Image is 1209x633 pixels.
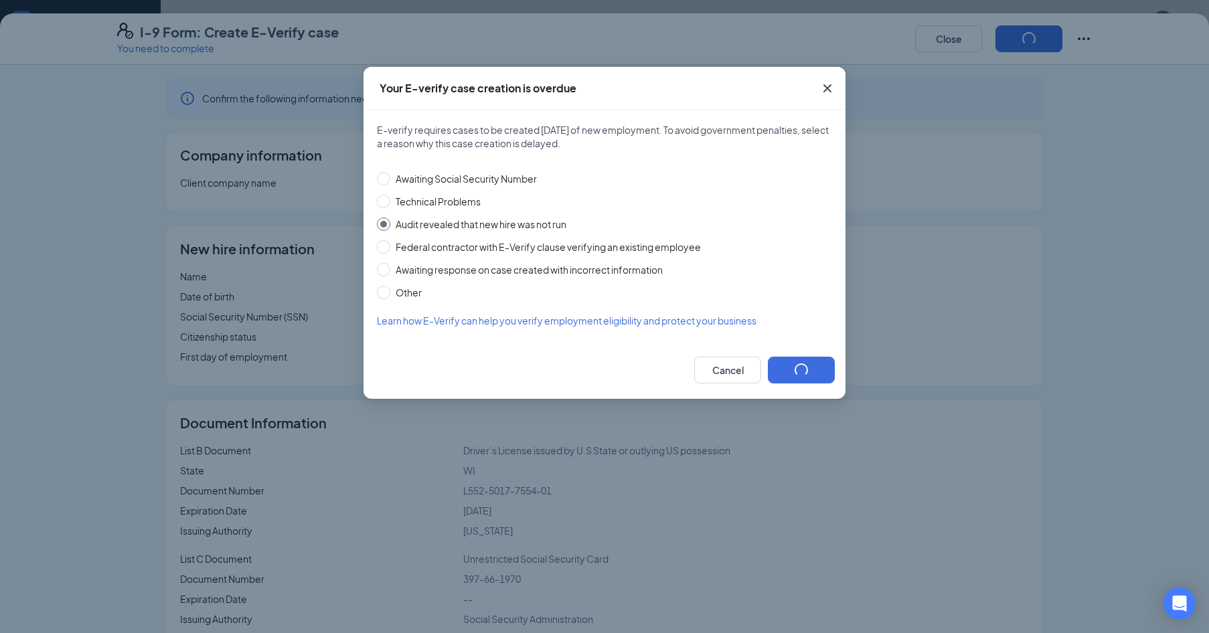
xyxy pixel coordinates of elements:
[380,81,576,96] div: Your E-verify case creation is overdue
[809,67,845,110] button: Close
[377,314,756,327] span: Learn how E-Verify can help you verify employment eligibility and protect your business
[390,262,668,277] span: Awaiting response on case created with incorrect information
[819,80,835,96] svg: Cross
[390,285,427,300] span: Other
[390,240,706,254] span: Federal contractor with E-Verify clause verifying an existing employee
[694,357,761,383] button: Cancel
[390,171,542,186] span: Awaiting Social Security Number
[1163,587,1196,620] div: Open Intercom Messenger
[377,123,832,150] span: E-verify requires cases to be created [DATE] of new employment. To avoid government penalties, se...
[390,194,486,209] span: Technical Problems
[390,217,572,232] span: Audit revealed that new hire was not run
[377,313,832,328] a: Learn how E-Verify can help you verify employment eligibility and protect your business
